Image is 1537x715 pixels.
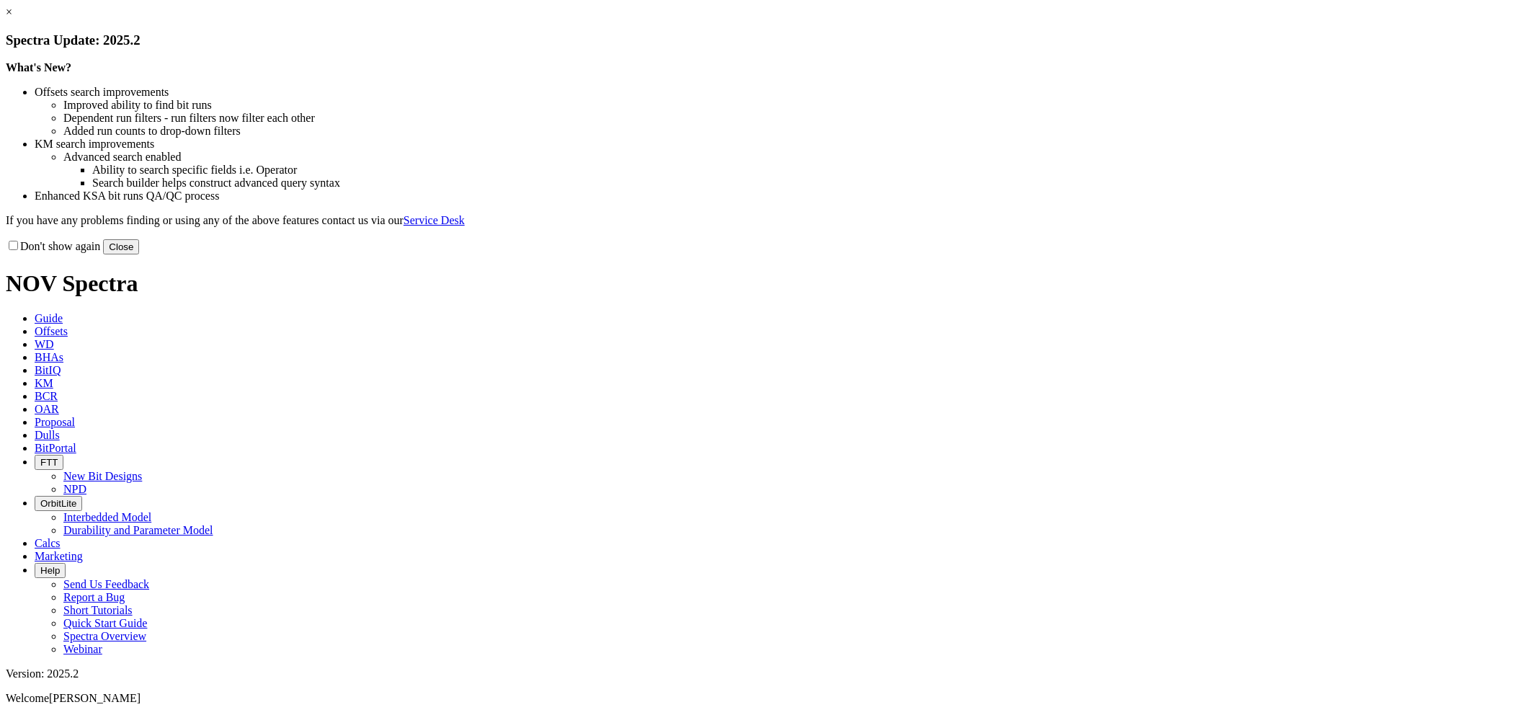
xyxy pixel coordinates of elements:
[6,667,1531,680] div: Version: 2025.2
[404,214,465,226] a: Service Desk
[35,377,53,389] a: KM
[35,455,63,470] button: FTT
[35,563,66,578] button: Help
[63,524,213,536] a: Durability and Parameter Model
[63,112,1531,125] li: Dependent run filters - run filters now filter each other
[92,177,1531,190] li: Search builder helps construct advanced query syntax
[35,190,1531,203] li: Enhanced KSA bit runs QA/QC process
[63,125,1531,138] li: Added run counts to drop-down filters
[49,692,141,704] span: [PERSON_NAME]
[35,416,75,428] a: Proposal
[63,617,147,629] a: Quick Start Guide
[35,351,63,363] a: BHAs
[63,470,142,482] a: New Bit Designs
[40,565,60,576] span: Help
[63,643,102,655] a: Webinar
[35,429,60,441] a: Dulls
[35,550,83,562] a: Marketing
[35,442,76,454] a: BitPortal
[6,214,1531,227] p: If you have any problems finding or using any of the above features contact us via our
[63,151,1531,164] li: Advanced search enabled
[6,61,71,74] strong: What's New?
[6,6,12,18] a: ×
[35,496,82,511] button: OrbitLite
[6,32,1531,48] h3: Spectra Update: 2025.2
[63,578,149,590] a: Send Us Feedback
[6,692,1531,705] p: Welcome
[63,511,151,523] a: Interbedded Model
[6,270,1531,297] h1: NOV Spectra
[35,325,68,337] a: Offsets
[63,591,125,603] a: Report a Bug
[63,604,133,616] a: Short Tutorials
[9,241,18,250] input: Don't show again
[63,99,1531,112] li: Improved ability to find bit runs
[35,364,61,376] a: BitIQ
[40,457,58,468] span: FTT
[63,630,146,642] a: Spectra Overview
[63,483,86,495] a: NPD
[35,390,58,402] a: BCR
[6,240,100,252] label: Don't show again
[40,498,76,509] span: OrbitLite
[35,312,63,324] a: Guide
[103,239,139,254] button: Close
[35,403,59,415] a: OAR
[35,86,1531,99] li: Offsets search improvements
[35,138,1531,151] li: KM search improvements
[35,537,61,549] a: Calcs
[92,164,1531,177] li: Ability to search specific fields i.e. Operator
[35,338,54,350] a: WD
